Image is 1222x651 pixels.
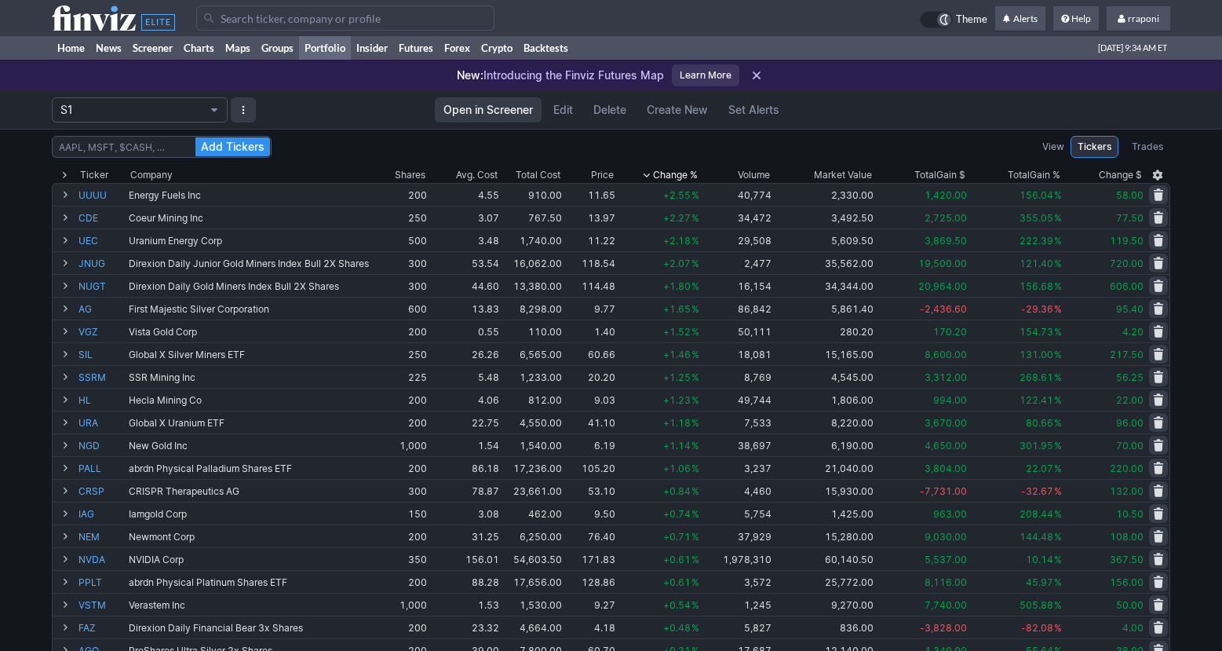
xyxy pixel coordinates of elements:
[593,102,626,118] span: Delete
[553,102,573,118] span: Edit
[351,36,393,60] a: Insider
[1054,440,1062,452] span: %
[663,371,691,383] span: +1.25
[429,320,501,342] td: 0.55
[429,206,501,229] td: 3.07
[564,433,617,456] td: 6.19
[372,388,429,411] td: 200
[691,531,699,543] span: %
[1020,280,1053,292] span: 156.68
[501,206,564,229] td: 767.50
[129,189,370,201] div: Energy Fuels Inc
[1054,508,1062,520] span: %
[1054,463,1062,474] span: %
[1107,6,1170,31] a: rraponi
[691,554,699,565] span: %
[691,508,699,520] span: %
[129,212,370,224] div: Coeur Mining Inc
[1054,554,1062,565] span: %
[1021,485,1053,497] span: -32.67
[501,547,564,570] td: 54,603.50
[564,547,617,570] td: 171.83
[638,97,717,123] a: Create New
[773,547,876,570] td: 60,140.50
[933,508,967,520] span: 963.00
[129,417,370,429] div: Global X Uranium ETF
[501,525,564,547] td: 6,250.00
[501,433,564,456] td: 1,540.00
[501,229,564,251] td: 1,740.00
[663,189,691,201] span: +2.55
[1008,167,1060,183] div: Gain %
[701,274,773,297] td: 16,154
[701,365,773,388] td: 8,769
[195,137,270,156] button: Add Tickers
[372,229,429,251] td: 500
[1116,508,1144,520] span: 10.50
[372,525,429,547] td: 200
[52,97,228,123] button: Portfolio
[691,417,699,429] span: %
[395,167,425,183] div: Shares
[129,394,370,406] div: Hecla Mining Co
[129,531,370,543] div: Newmont Corp
[429,388,501,411] td: 4.06
[1110,258,1144,269] span: 720.00
[256,36,299,60] a: Groups
[564,411,617,433] td: 41.10
[701,388,773,411] td: 49,744
[701,479,773,502] td: 4,460
[130,167,173,183] div: Company
[773,229,876,251] td: 5,609.50
[299,36,351,60] a: Portfolio
[1020,258,1053,269] span: 121.40
[1042,139,1064,155] label: View
[1132,139,1163,155] span: Trades
[1054,417,1062,429] span: %
[663,531,691,543] span: +0.71
[925,371,967,383] span: 3,312.00
[933,326,967,338] span: 170.20
[663,554,691,565] span: +0.61
[691,280,699,292] span: %
[663,508,691,520] span: +0.74
[564,320,617,342] td: 1.40
[429,229,501,251] td: 3.48
[691,440,699,452] span: %
[663,280,691,292] span: +1.80
[701,433,773,456] td: 38,697
[925,349,967,360] span: 8,600.00
[1054,371,1062,383] span: %
[564,274,617,297] td: 114.48
[78,616,126,638] a: FAZ
[372,251,429,274] td: 300
[435,97,542,123] a: Open in Screener
[925,531,967,543] span: 9,030.00
[564,206,617,229] td: 13.97
[925,440,967,452] span: 4,650.00
[663,417,691,429] span: +1.18
[663,394,691,406] span: +1.23
[372,183,429,206] td: 200
[78,434,126,456] a: NGD
[78,343,126,365] a: SIL
[701,342,773,365] td: 18,081
[501,388,564,411] td: 812.00
[1054,212,1062,224] span: %
[585,97,635,123] button: Delete
[773,502,876,525] td: 1,425.00
[1054,235,1062,247] span: %
[814,167,872,183] span: Market Value
[372,479,429,502] td: 300
[773,320,876,342] td: 280.20
[564,502,617,525] td: 9.50
[738,167,770,183] div: Volume
[78,480,126,502] a: CRSP
[127,36,178,60] a: Screener
[372,456,429,479] td: 200
[728,102,779,118] span: Set Alerts
[773,525,876,547] td: 15,280.00
[129,303,370,315] div: First Majestic Silver Corporation
[78,207,126,229] a: CDE
[773,365,876,388] td: 4,545.00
